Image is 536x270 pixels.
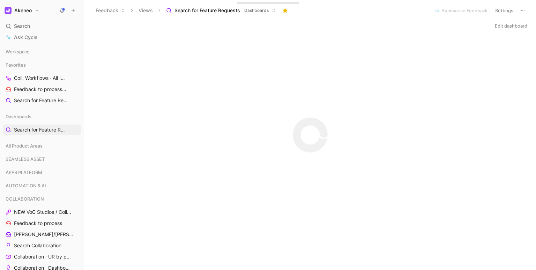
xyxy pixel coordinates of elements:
a: Search for Feature Requests [3,125,81,135]
span: APPS PLATFORM [6,169,42,176]
button: Views [135,5,156,16]
div: APPS PLATFORM [3,167,81,178]
span: AUTOMATION & AI [6,182,46,189]
button: Settings [492,6,516,15]
a: [PERSON_NAME]/[PERSON_NAME] Calls [3,229,81,240]
a: Search for Feature Requests [3,95,81,106]
span: Ask Cycle [14,33,37,42]
a: NEW VoC Studios / Collaboration [3,207,81,217]
a: Feedback to processCOLLABORATION [3,84,81,95]
span: Coll. Workflows · All IMs [14,75,69,82]
div: Dashboards [3,111,81,122]
span: NEW VoC Studios / Collaboration [14,209,73,216]
span: SEAMLESS ASSET [6,156,45,163]
div: AUTOMATION & AI [3,180,81,191]
a: Feedback to process [3,218,81,228]
span: Workspace [6,48,30,55]
div: Favorites [3,60,81,70]
div: All Product Areas [3,141,81,153]
div: All Product Areas [3,141,81,151]
div: Search [3,21,81,31]
a: Collaboration · UR by project [3,252,81,262]
span: Search Collaboration [14,242,61,249]
a: Search Collaboration [3,240,81,251]
span: Favorites [6,61,26,68]
span: Search for Feature Requests [14,97,69,104]
h1: Akeneo [14,7,32,14]
a: Ask Cycle [3,32,81,43]
span: Search for Feature Requests [14,126,66,133]
div: COLLABORATION [3,194,81,204]
span: Feedback to process [14,86,68,93]
span: COLLABORATION [6,195,44,202]
div: AUTOMATION & AI [3,180,81,193]
img: Akeneo [5,7,12,14]
span: [PERSON_NAME]/[PERSON_NAME] Calls [14,231,74,238]
span: Search [14,22,30,30]
div: DashboardsSearch for Feature Requests [3,111,81,135]
button: AkeneoAkeneo [3,6,41,15]
button: Summarize Feedback [431,6,491,15]
button: Feedback [92,5,128,16]
div: SEAMLESS ASSET [3,154,81,166]
a: Coll. Workflows · All IMs [3,73,81,83]
div: SEAMLESS ASSET [3,154,81,164]
span: All Product Areas [6,142,43,149]
span: Feedback to process [14,220,62,227]
span: Search for Feature Requests [174,7,240,14]
span: Dashboards [6,113,31,120]
button: Edit dashboard [492,21,530,31]
button: Search for Feature RequestsDashboards [163,5,279,16]
span: Collaboration · UR by project [14,253,72,260]
span: Dashboards [244,7,269,14]
div: Workspace [3,46,81,57]
div: APPS PLATFORM [3,167,81,180]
